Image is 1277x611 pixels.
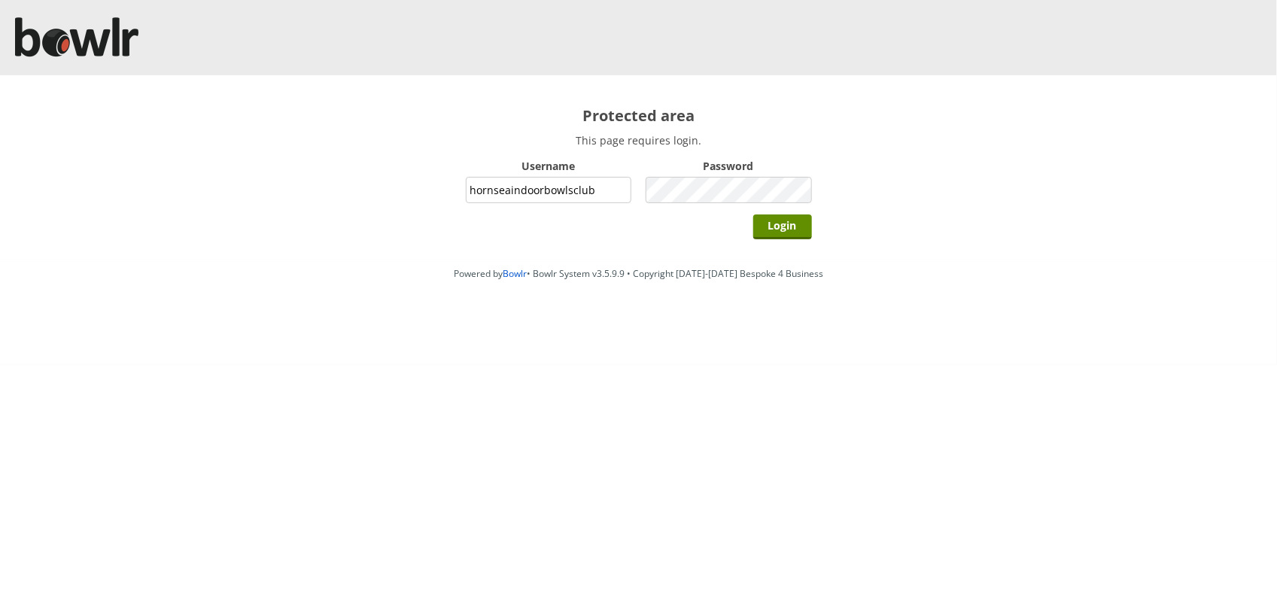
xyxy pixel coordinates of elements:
[454,267,823,280] span: Powered by • Bowlr System v3.5.9.9 • Copyright [DATE]-[DATE] Bespoke 4 Business
[503,267,527,280] a: Bowlr
[466,133,812,147] p: This page requires login.
[646,159,812,173] label: Password
[753,214,812,239] input: Login
[466,105,812,126] h2: Protected area
[466,159,632,173] label: Username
